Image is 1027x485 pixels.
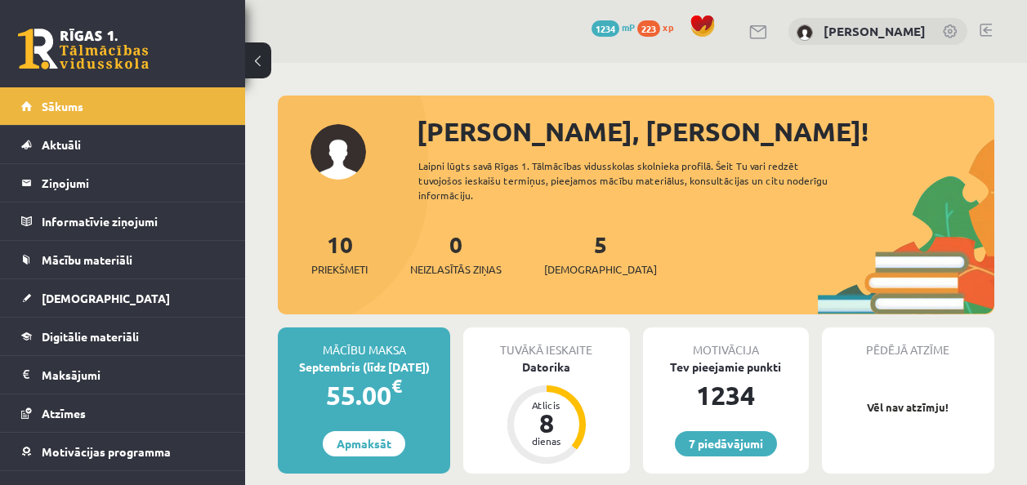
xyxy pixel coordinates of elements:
[592,20,619,37] span: 1234
[311,229,368,278] a: 10Priekšmeti
[278,358,450,376] div: Septembris (līdz [DATE])
[522,400,571,410] div: Atlicis
[21,87,225,125] a: Sākums
[544,229,657,278] a: 5[DEMOGRAPHIC_DATA]
[417,112,994,151] div: [PERSON_NAME], [PERSON_NAME]!
[797,24,813,41] img: Margarita Petruse
[643,358,809,376] div: Tev pieejamie punkti
[21,433,225,470] a: Motivācijas programma
[463,358,629,466] a: Datorika Atlicis 8 dienas
[637,20,681,33] a: 223 xp
[18,29,149,69] a: Rīgas 1. Tālmācības vidusskola
[21,126,225,163] a: Aktuāli
[21,318,225,355] a: Digitālie materiāli
[21,202,225,240] a: Informatīvie ziņojumi
[42,137,81,152] span: Aktuāli
[391,374,402,398] span: €
[42,406,86,420] span: Atzīmes
[675,431,777,456] a: 7 piedāvājumi
[637,20,660,37] span: 223
[42,252,132,267] span: Mācību materiāli
[592,20,635,33] a: 1234 mP
[463,358,629,376] div: Datorika
[311,261,368,278] span: Priekšmeti
[21,356,225,394] a: Maksājumi
[21,394,225,432] a: Atzīmes
[663,20,673,33] span: xp
[522,436,571,446] div: dienas
[42,444,171,459] span: Motivācijas programma
[42,329,139,344] span: Digitālie materiāli
[42,202,225,240] legend: Informatīvie ziņojumi
[830,399,986,416] p: Vēl nav atzīmju!
[42,356,225,394] legend: Maksājumi
[643,376,809,415] div: 1234
[643,327,809,358] div: Motivācija
[21,279,225,317] a: [DEMOGRAPHIC_DATA]
[622,20,635,33] span: mP
[42,164,225,202] legend: Ziņojumi
[21,164,225,202] a: Ziņojumi
[824,23,926,39] a: [PERSON_NAME]
[278,327,450,358] div: Mācību maksa
[42,99,83,113] span: Sākums
[410,229,502,278] a: 0Neizlasītās ziņas
[278,376,450,415] div: 55.00
[544,261,657,278] span: [DEMOGRAPHIC_DATA]
[463,327,629,358] div: Tuvākā ieskaite
[418,158,848,202] div: Laipni lūgts savā Rīgas 1. Tālmācības vidusskolas skolnieka profilā. Šeit Tu vari redzēt tuvojošo...
[21,241,225,278] a: Mācību materiāli
[522,410,571,436] div: 8
[410,261,502,278] span: Neizlasītās ziņas
[323,431,405,456] a: Apmaksāt
[822,327,994,358] div: Pēdējā atzīme
[42,291,170,305] span: [DEMOGRAPHIC_DATA]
